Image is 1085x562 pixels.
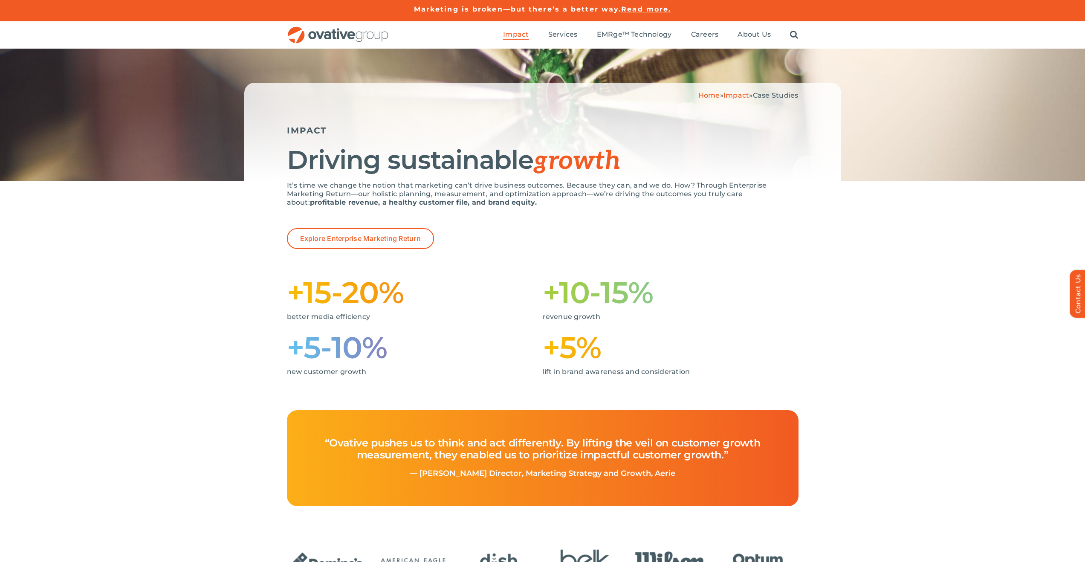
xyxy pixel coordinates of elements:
[543,334,799,361] h1: +5%
[307,469,778,478] p: — [PERSON_NAME] Director, Marketing Strategy and Growth, Aerie
[503,30,529,40] a: Impact
[287,125,799,136] h5: IMPACT
[698,91,799,99] span: » »
[310,198,537,206] strong: profitable revenue, a healthy customer file, and brand equity.
[300,235,421,243] span: Explore Enterprise Marketing Return
[548,30,578,40] a: Services
[414,5,622,13] a: Marketing is broken—but there’s a better way.
[738,30,771,39] span: About Us
[503,21,798,49] nav: Menu
[597,30,672,39] span: EMRge™ Technology
[753,91,799,99] span: Case Studies
[503,30,529,39] span: Impact
[287,279,543,306] h1: +15-20%
[698,91,720,99] a: Home
[738,30,771,40] a: About Us
[287,368,530,376] p: new customer growth
[621,5,671,13] a: Read more.
[597,30,672,40] a: EMRge™ Technology
[691,30,719,40] a: Careers
[533,146,620,177] span: growth
[790,30,798,40] a: Search
[287,181,799,207] p: It’s time we change the notion that marketing can’t drive business outcomes. Because they can, an...
[287,26,389,34] a: OG_Full_horizontal_RGB
[543,279,799,306] h1: +10-15%
[287,313,530,321] p: better media efficiency
[548,30,578,39] span: Services
[287,334,543,361] h1: +5-10%
[543,368,786,376] p: lift in brand awareness and consideration
[287,146,799,175] h1: Driving sustainable
[307,429,778,469] h4: “Ovative pushes us to think and act differently. By lifting the veil on customer growth measureme...
[287,228,434,249] a: Explore Enterprise Marketing Return
[723,91,749,99] a: Impact
[691,30,719,39] span: Careers
[543,313,786,321] p: revenue growth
